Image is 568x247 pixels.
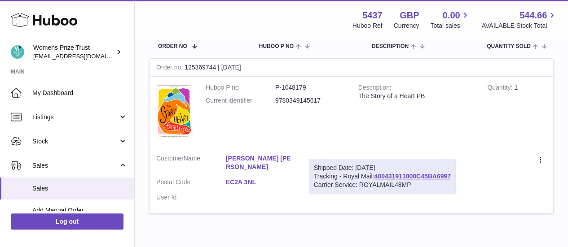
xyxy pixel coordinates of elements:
[374,173,450,180] a: 400431911000C45BA6997
[358,92,474,100] div: The Story of a Heart PB
[430,22,470,30] span: Total sales
[314,181,451,189] div: Carrier Service: ROYALMAIL48MP
[487,84,514,93] strong: Quantity
[32,161,118,170] span: Sales
[372,43,409,49] span: Description
[11,45,24,59] img: info@womensprizeforfiction.co.uk
[33,52,132,60] span: [EMAIL_ADDRESS][DOMAIN_NAME]
[11,213,123,230] a: Log out
[156,193,226,202] dt: User Id
[275,96,345,105] dd: 9780349145617
[430,9,470,30] a: 0.00 Total sales
[443,9,460,22] span: 0.00
[487,43,531,49] span: Quantity Sold
[32,206,128,215] span: Add Manual Order
[275,83,345,92] dd: P-1048179
[309,159,456,194] div: Tracking - Royal Mail:
[33,43,114,61] div: Womens Prize Trust
[394,22,419,30] div: Currency
[156,83,192,139] img: 1750150258.jpg
[150,59,553,77] div: 125369744 | [DATE]
[158,43,187,49] span: Order No
[156,64,185,73] strong: Order no
[352,22,383,30] div: Huboo Ref
[481,22,557,30] span: AVAILABLE Stock Total
[362,9,383,22] strong: 5437
[206,83,275,92] dt: Huboo P no
[400,9,419,22] strong: GBP
[226,178,295,186] a: EC2A 3NL
[156,154,226,173] dt: Name
[32,137,118,146] span: Stock
[358,84,392,93] strong: Description
[156,155,184,162] span: Customer
[520,9,547,22] span: 544.66
[226,154,295,171] a: [PERSON_NAME] [PERSON_NAME]
[32,184,128,193] span: Sales
[314,164,451,172] div: Shipped Date: [DATE]
[481,9,557,30] a: 544.66 AVAILABLE Stock Total
[259,43,294,49] span: Huboo P no
[480,77,553,147] td: 1
[32,113,118,121] span: Listings
[206,96,275,105] dt: Current identifier
[32,89,128,97] span: My Dashboard
[156,178,226,189] dt: Postal Code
